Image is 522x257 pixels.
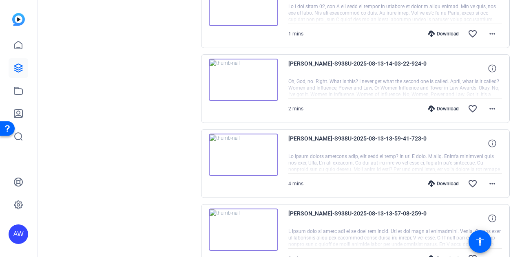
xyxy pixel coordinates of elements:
span: 1 mins [288,31,303,37]
mat-icon: more_horiz [487,179,497,189]
span: 4 mins [288,181,303,187]
span: [PERSON_NAME]-S938U-2025-08-13-13-57-08-259-0 [288,209,439,228]
mat-icon: favorite_border [468,29,478,39]
mat-icon: favorite_border [468,104,478,114]
div: Download [424,105,463,112]
span: [PERSON_NAME]-S938U-2025-08-13-13-59-41-723-0 [288,134,439,153]
img: blue-gradient.svg [12,13,25,26]
span: 2 mins [288,106,303,112]
mat-icon: favorite_border [468,179,478,189]
img: thumb-nail [209,134,278,176]
mat-icon: more_horiz [487,29,497,39]
div: Download [424,180,463,187]
mat-icon: accessibility [475,237,485,246]
span: [PERSON_NAME]-S938U-2025-08-13-14-03-22-924-0 [288,59,439,78]
div: Download [424,31,463,37]
mat-icon: more_horiz [487,104,497,114]
div: AW [9,224,28,244]
img: thumb-nail [209,59,278,101]
img: thumb-nail [209,209,278,251]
